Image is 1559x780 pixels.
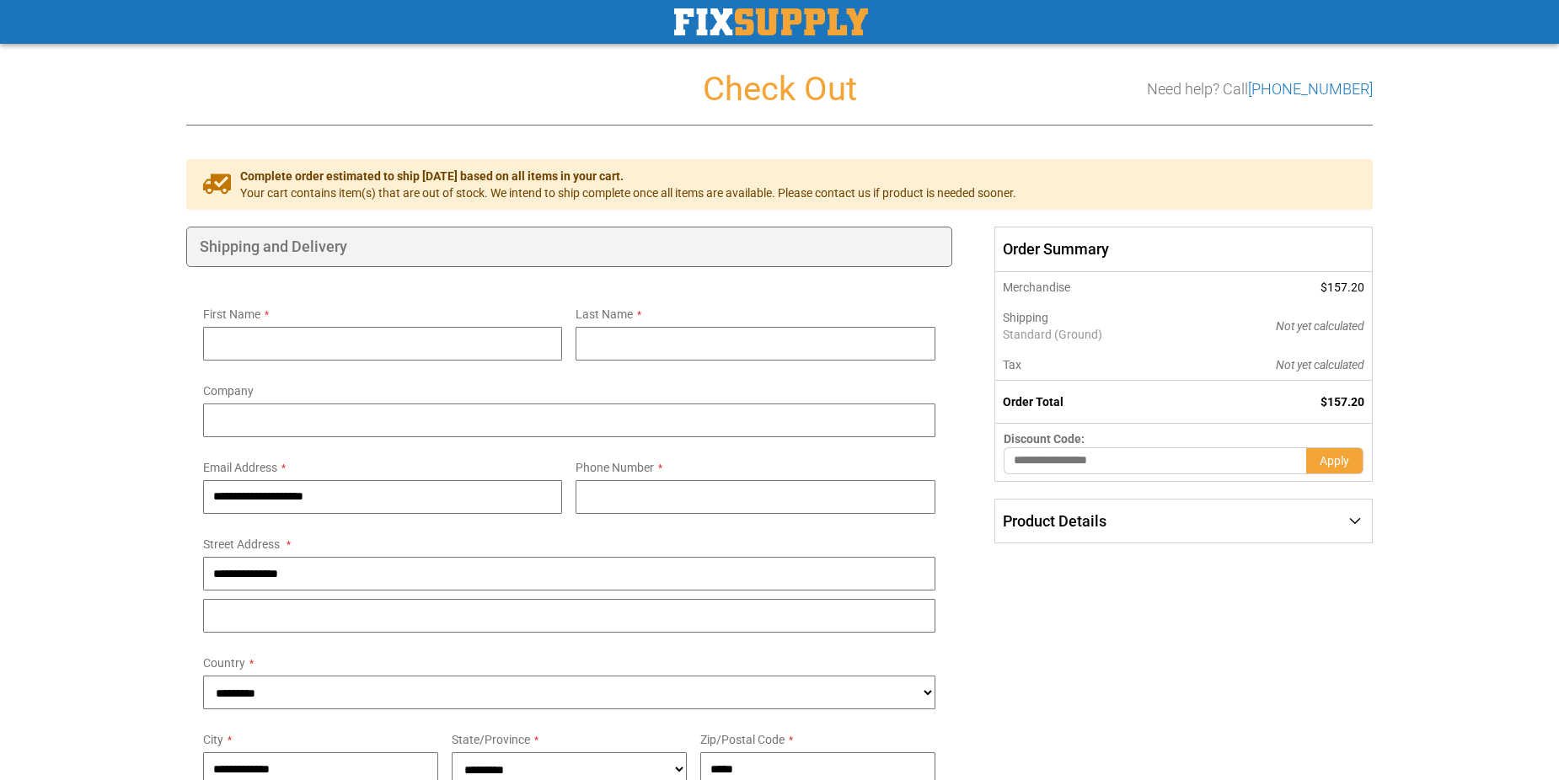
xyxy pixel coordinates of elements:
[576,461,654,474] span: Phone Number
[186,71,1373,108] h1: Check Out
[1003,311,1048,324] span: Shipping
[1276,358,1364,371] span: Not yet calculated
[576,307,633,321] span: Last Name
[1276,319,1364,333] span: Not yet calculated
[240,184,1016,201] span: Your cart contains item(s) that are out of stock. We intend to ship complete once all items are a...
[1306,447,1363,474] button: Apply
[203,461,277,474] span: Email Address
[1003,395,1063,409] strong: Order Total
[1003,512,1106,530] span: Product Details
[203,656,245,670] span: Country
[1248,80,1373,98] a: [PHONE_NUMBER]
[700,733,785,746] span: Zip/Postal Code
[186,227,952,267] div: Shipping and Delivery
[994,227,1373,272] span: Order Summary
[674,8,868,35] a: store logo
[674,8,868,35] img: Fix Industrial Supply
[203,733,223,746] span: City
[1004,432,1085,446] span: Discount Code:
[1321,280,1364,294] span: $157.20
[1320,454,1349,467] span: Apply
[1147,81,1373,98] h3: Need help? Call
[452,733,530,746] span: State/Province
[1321,395,1364,409] span: $157.20
[1003,326,1185,343] span: Standard (Ground)
[203,307,260,321] span: First Name
[994,350,1192,381] th: Tax
[994,272,1192,302] th: Merchandise
[240,168,1016,184] span: Complete order estimated to ship [DATE] based on all items in your cart.
[203,384,254,398] span: Company
[203,537,280,551] span: Street Address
